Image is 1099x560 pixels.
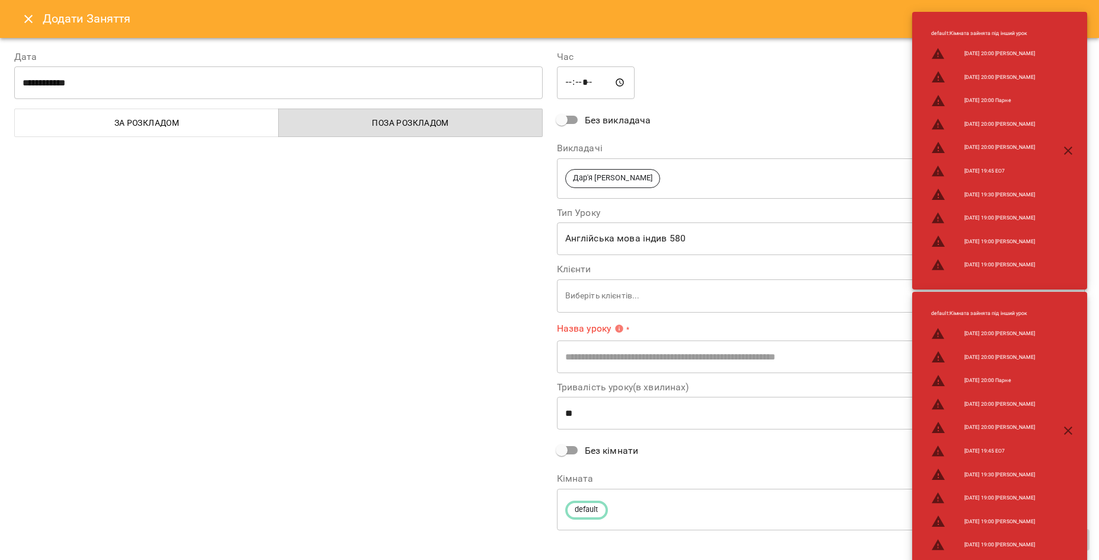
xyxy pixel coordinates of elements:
[557,158,1085,199] div: Дар'я [PERSON_NAME]
[14,109,279,137] button: За розкладом
[14,52,543,62] label: Дата
[922,369,1044,393] li: [DATE] 20:00 Парне
[922,416,1044,440] li: [DATE] 20:00 [PERSON_NAME]
[557,474,1085,483] label: Кімната
[557,265,1085,274] label: Клієнти
[922,230,1044,253] li: [DATE] 19:00 [PERSON_NAME]
[557,52,1085,62] label: Час
[922,533,1044,557] li: [DATE] 19:00 [PERSON_NAME]
[557,208,1085,218] label: Тип Уроку
[585,113,651,128] span: Без викладача
[566,173,660,184] span: Дар'я [PERSON_NAME]
[43,9,1085,28] h6: Додати Заняття
[278,109,543,137] button: Поза розкладом
[922,183,1044,206] li: [DATE] 19:30 [PERSON_NAME]
[922,305,1044,322] li: default : Кімната зайнята під інший урок
[922,113,1044,136] li: [DATE] 20:00 [PERSON_NAME]
[557,383,1085,392] label: Тривалість уроку(в хвилинах)
[286,116,536,130] span: Поза розкладом
[557,144,1085,153] label: Викладачі
[557,222,1085,256] div: Англійська мова індив 580
[922,160,1044,183] li: [DATE] 19:45 ЕО7
[922,510,1044,533] li: [DATE] 19:00 [PERSON_NAME]
[922,345,1044,369] li: [DATE] 20:00 [PERSON_NAME]
[614,324,624,333] svg: Вкажіть назву уроку або виберіть клієнтів
[922,136,1044,160] li: [DATE] 20:00 [PERSON_NAME]
[922,89,1044,113] li: [DATE] 20:00 Парне
[922,322,1044,346] li: [DATE] 20:00 [PERSON_NAME]
[557,279,1085,313] div: Виберіть клієнтів...
[565,290,1066,302] p: Виберіть клієнтів...
[922,42,1044,66] li: [DATE] 20:00 [PERSON_NAME]
[922,463,1044,486] li: [DATE] 19:30 [PERSON_NAME]
[557,488,1085,530] div: default
[922,440,1044,463] li: [DATE] 19:45 ЕО7
[14,5,43,33] button: Close
[922,25,1044,42] li: default : Кімната зайнята під інший урок
[585,444,639,458] span: Без кімнати
[922,65,1044,89] li: [DATE] 20:00 [PERSON_NAME]
[922,393,1044,416] li: [DATE] 20:00 [PERSON_NAME]
[922,206,1044,230] li: [DATE] 19:00 [PERSON_NAME]
[922,486,1044,510] li: [DATE] 19:00 [PERSON_NAME]
[568,504,606,516] span: default
[922,253,1044,277] li: [DATE] 19:00 [PERSON_NAME]
[22,116,272,130] span: За розкладом
[557,324,625,333] span: Назва уроку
